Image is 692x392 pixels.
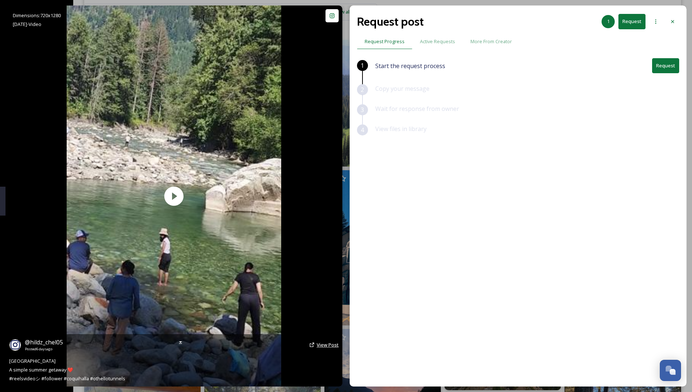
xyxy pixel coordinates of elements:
[361,126,364,134] span: 4
[13,12,61,19] span: Dimensions: 720 x 1280
[375,61,445,70] span: Start the request process
[25,338,63,346] span: @ hildz_chel05
[652,58,679,73] button: Request
[361,105,364,114] span: 3
[317,341,339,348] a: View Post
[25,347,63,352] span: Posted 6 days ago
[25,338,63,347] a: @hildz_chel05
[470,38,512,45] span: More From Creator
[361,61,364,70] span: 1
[660,360,681,381] button: Open Chat
[365,38,405,45] span: Request Progress
[357,13,424,30] h2: Request post
[420,38,455,45] span: Active Requests
[317,341,339,348] span: View Post
[67,5,281,387] img: thumbnail
[375,85,429,93] span: Copy your message
[375,125,427,133] span: View files in library
[13,21,41,27] span: [DATE] - Video
[361,85,364,94] span: 2
[607,18,610,25] span: 1
[618,14,646,29] button: Request
[9,358,125,382] span: [GEOGRAPHIC_DATA] A simple summer getaway ❤️ #reelsvideoシ #follower #coquihalla #othellotunnels
[375,105,459,113] span: Wait for response from owner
